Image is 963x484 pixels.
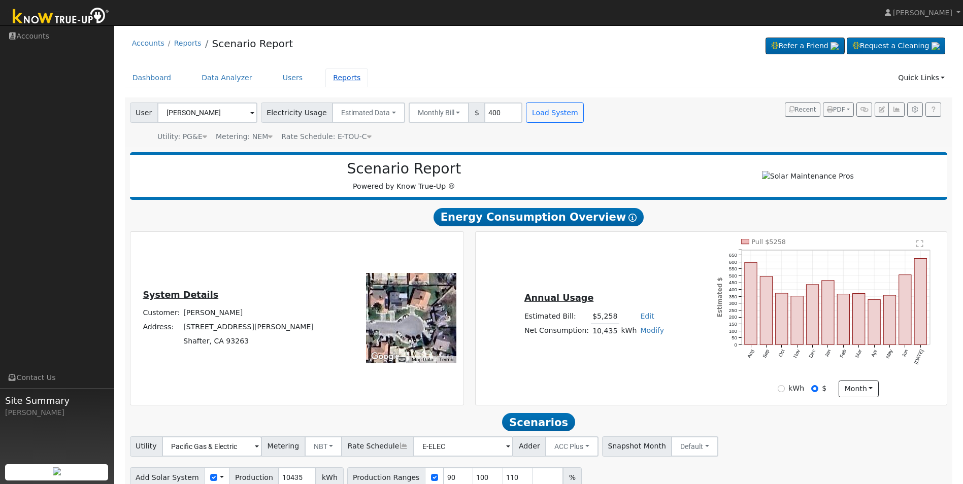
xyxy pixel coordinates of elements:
[761,349,771,359] text: Sep
[216,131,273,142] div: Metering: NEM
[157,131,207,142] div: Utility: PG&E
[823,102,854,117] button: PDF
[728,294,737,299] text: 350
[728,321,737,327] text: 150
[261,102,333,123] span: Electricity Usage
[143,290,218,300] u: System Details
[762,171,854,182] img: Solar Maintenance Pros
[640,326,664,334] a: Modify
[827,106,845,113] span: PDF
[439,357,453,362] a: Terms (opens in new tab)
[281,132,371,141] span: Alias: None
[808,349,816,359] text: Dec
[777,349,786,358] text: Oct
[212,38,293,50] a: Scenario Report
[125,68,179,87] a: Dashboard
[174,39,202,47] a: Reports
[141,306,182,320] td: Customer:
[640,312,654,320] a: Edit
[888,102,904,117] button: Multi-Series Graph
[409,102,470,123] button: Monthly Bill
[791,296,803,345] rect: onclick=""
[766,38,845,55] a: Refer a Friend
[916,239,923,248] text: 
[883,295,895,344] rect: onclick=""
[141,320,182,334] td: Address:
[140,160,668,178] h2: Scenario Report
[728,315,737,320] text: 200
[524,293,593,303] u: Annual Usage
[925,102,941,117] a: Help Link
[728,266,737,271] text: 550
[728,280,737,285] text: 450
[899,275,911,345] rect: onclick=""
[182,334,316,349] td: Shafter, CA 93263
[53,467,61,475] img: retrieve
[890,68,952,87] a: Quick Links
[885,349,894,359] text: May
[628,214,637,222] i: Show Help
[913,349,924,365] text: [DATE]
[847,38,945,55] a: Request a Cleaning
[728,259,737,265] text: 600
[275,68,311,87] a: Users
[194,68,260,87] a: Data Analyzer
[788,383,804,394] label: kWh
[591,324,619,338] td: 10,435
[157,102,257,123] input: Select a User
[745,262,757,344] rect: onclick=""
[545,436,599,457] button: ACC Plus
[522,309,590,324] td: Estimated Bill:
[728,300,737,306] text: 300
[806,285,818,344] rect: onclick=""
[332,102,405,123] button: Estimated Data
[728,307,737,313] text: 250
[469,102,485,123] span: $
[182,306,316,320] td: [PERSON_NAME]
[716,278,723,318] text: Estimated $
[671,436,718,457] button: Default
[751,238,786,246] text: Pull $5258
[728,252,737,258] text: 650
[856,102,872,117] button: Generate Report Link
[831,42,839,50] img: retrieve
[399,356,406,363] button: Keyboard shortcuts
[792,349,801,359] text: Nov
[5,394,109,407] span: Site Summary
[305,436,343,457] button: NBT
[342,436,414,457] span: Rate Schedule
[854,348,862,359] text: Mar
[5,407,109,418] div: [PERSON_NAME]
[839,381,879,398] button: month
[513,436,546,457] span: Adder
[868,300,880,345] rect: onclick=""
[728,287,737,292] text: 400
[728,328,737,334] text: 100
[778,385,785,392] input: kWh
[325,68,368,87] a: Reports
[619,324,639,338] td: kWh
[162,436,262,457] input: Select a Utility
[8,6,114,28] img: Know True-Up
[839,349,847,359] text: Feb
[870,348,879,358] text: Apr
[591,309,619,324] td: $5,258
[914,259,926,345] rect: onclick=""
[502,413,575,431] span: Scenarios
[811,385,818,392] input: $
[932,42,940,50] img: retrieve
[369,350,402,363] a: Open this area in Google Maps (opens a new window)
[907,102,923,117] button: Settings
[785,102,820,117] button: Recent
[526,102,584,123] button: Load System
[853,294,865,345] rect: onclick=""
[130,102,158,123] span: User
[760,276,772,345] rect: onclick=""
[893,9,952,17] span: [PERSON_NAME]
[734,342,737,348] text: 0
[732,335,737,340] text: 50
[823,349,832,358] text: Jan
[182,320,316,334] td: [STREET_ADDRESS][PERSON_NAME]
[130,436,163,457] span: Utility
[837,294,849,345] rect: onclick=""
